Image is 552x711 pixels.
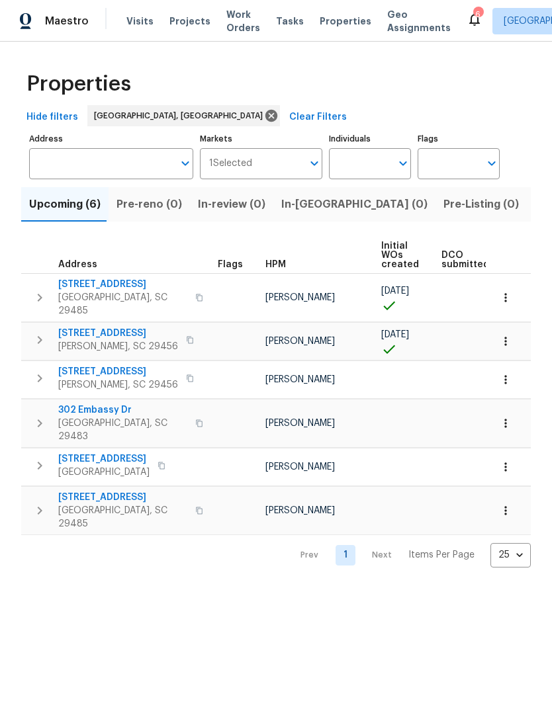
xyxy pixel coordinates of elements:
span: [PERSON_NAME] [265,293,335,302]
button: Open [483,154,501,173]
span: Projects [169,15,210,28]
a: Goto page 1 [336,545,355,565]
span: [STREET_ADDRESS] [58,491,187,504]
span: [GEOGRAPHIC_DATA], SC 29483 [58,417,187,443]
span: [DATE] [381,330,409,339]
span: [STREET_ADDRESS] [58,365,178,378]
span: [GEOGRAPHIC_DATA], SC 29485 [58,291,187,317]
span: Initial WOs created [381,241,419,269]
span: Properties [26,77,131,91]
nav: Pagination Navigation [288,543,531,567]
span: Hide filters [26,109,78,126]
span: [GEOGRAPHIC_DATA], [GEOGRAPHIC_DATA] [94,109,268,122]
label: Markets [200,135,323,143]
span: Properties [320,15,371,28]
span: [PERSON_NAME] [265,337,335,346]
span: In-[GEOGRAPHIC_DATA] (0) [281,195,428,214]
button: Hide filters [21,105,83,130]
span: [PERSON_NAME] [265,462,335,472]
label: Flags [418,135,500,143]
span: [STREET_ADDRESS] [58,278,187,291]
span: 1 Selected [209,158,252,169]
p: Items Per Page [408,548,475,562]
span: Visits [126,15,154,28]
span: Upcoming (6) [29,195,101,214]
span: [PERSON_NAME], SC 29456 [58,378,178,392]
span: In-review (0) [198,195,265,214]
button: Open [176,154,195,173]
span: Maestro [45,15,89,28]
span: Geo Assignments [387,8,451,34]
span: [STREET_ADDRESS] [58,452,150,466]
div: 25 [490,538,531,572]
button: Open [305,154,324,173]
span: Pre-Listing (0) [443,195,519,214]
button: Open [394,154,412,173]
span: [DATE] [381,286,409,296]
span: Address [58,260,97,269]
span: [PERSON_NAME] [265,506,335,515]
span: Flags [218,260,243,269]
span: Clear Filters [289,109,347,126]
span: DCO submitted [441,251,489,269]
span: [GEOGRAPHIC_DATA], SC 29485 [58,504,187,530]
label: Individuals [329,135,411,143]
span: [PERSON_NAME] [265,375,335,384]
span: [PERSON_NAME] [265,419,335,428]
div: 6 [473,8,483,21]
span: [GEOGRAPHIC_DATA] [58,466,150,479]
span: 302 Embassy Dr [58,403,187,417]
span: [STREET_ADDRESS] [58,327,178,340]
div: [GEOGRAPHIC_DATA], [GEOGRAPHIC_DATA] [87,105,280,126]
span: [PERSON_NAME], SC 29456 [58,340,178,353]
span: Pre-reno (0) [116,195,182,214]
span: HPM [265,260,286,269]
label: Address [29,135,193,143]
button: Clear Filters [284,105,352,130]
span: Tasks [276,17,304,26]
span: Work Orders [226,8,260,34]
